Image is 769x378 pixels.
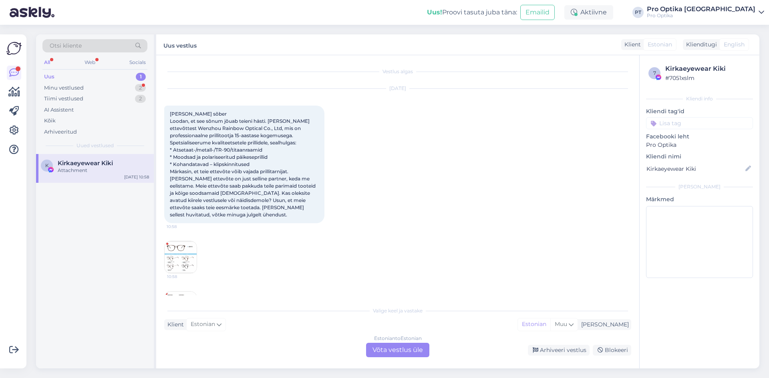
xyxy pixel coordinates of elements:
[164,320,184,329] div: Klient
[646,117,753,129] input: Lisa tag
[648,40,672,49] span: Estonian
[165,241,197,273] img: Attachment
[45,162,49,168] span: K
[528,345,590,356] div: Arhiveeri vestlus
[58,160,113,167] span: Kirkaeyewear Kiki
[42,57,52,68] div: All
[167,274,197,280] span: 10:58
[427,8,442,16] b: Uus!
[555,320,567,328] span: Muu
[83,57,97,68] div: Web
[646,107,753,116] p: Kliendi tag'id
[646,195,753,204] p: Märkmed
[520,5,555,20] button: Emailid
[646,164,744,173] input: Lisa nimi
[170,111,317,218] span: [PERSON_NAME] sõber Loodan, et see sõnum jõuab teieni hästi. [PERSON_NAME] ettevõttest Wenzhou Ra...
[564,5,613,20] div: Aktiivne
[165,292,197,324] img: Attachment
[632,7,644,18] div: PT
[6,41,22,56] img: Askly Logo
[653,70,656,76] span: 7
[646,132,753,141] p: Facebooki leht
[58,167,149,174] div: Attachment
[44,106,74,114] div: AI Assistent
[135,95,146,103] div: 2
[578,320,629,329] div: [PERSON_NAME]
[44,95,83,103] div: Tiimi vestlused
[44,84,84,92] div: Minu vestlused
[621,40,641,49] div: Klient
[374,335,422,342] div: Estonian to Estonian
[167,224,197,230] span: 10:58
[665,64,751,74] div: Kirkaeyewear Kiki
[724,40,745,49] span: English
[191,320,215,329] span: Estonian
[683,40,717,49] div: Klienditugi
[593,345,631,356] div: Blokeeri
[164,85,631,92] div: [DATE]
[646,183,753,190] div: [PERSON_NAME]
[164,68,631,75] div: Vestlus algas
[44,128,77,136] div: Arhiveeritud
[44,73,54,81] div: Uus
[646,141,753,149] p: Pro Optika
[646,95,753,102] div: Kliendi info
[124,174,149,180] div: [DATE] 10:58
[647,6,755,12] div: Pro Optika [GEOGRAPHIC_DATA]
[128,57,147,68] div: Socials
[163,39,197,50] label: Uus vestlus
[164,307,631,314] div: Valige keel ja vastake
[665,74,751,82] div: # 7051xslm
[647,12,755,19] div: Pro Optika
[427,8,517,17] div: Proovi tasuta juba täna:
[76,142,114,149] span: Uued vestlused
[646,152,753,161] p: Kliendi nimi
[50,42,82,50] span: Otsi kliente
[136,73,146,81] div: 1
[518,318,550,330] div: Estonian
[44,117,56,125] div: Kõik
[135,84,146,92] div: 2
[647,6,764,19] a: Pro Optika [GEOGRAPHIC_DATA]Pro Optika
[366,343,429,357] div: Võta vestlus üle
